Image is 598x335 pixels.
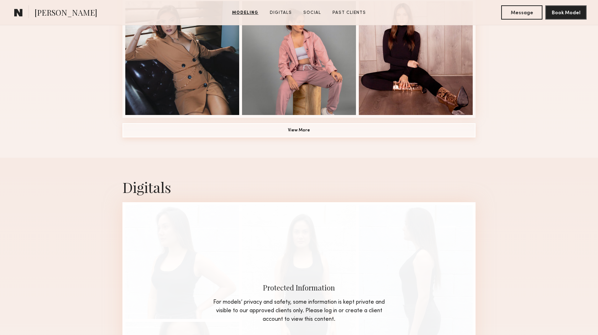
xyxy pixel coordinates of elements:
button: View More [122,123,476,137]
a: Book Model [545,9,587,15]
button: Message [501,5,542,20]
div: Digitals [122,178,476,197]
button: Book Model [545,5,587,20]
a: Social [300,10,324,16]
a: Modeling [229,10,261,16]
div: Protected Information [208,283,390,292]
div: For models’ privacy and safety, some information is kept private and visible to our approved clie... [208,298,390,324]
a: Digitals [267,10,295,16]
a: Past Clients [330,10,369,16]
span: [PERSON_NAME] [35,7,97,20]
